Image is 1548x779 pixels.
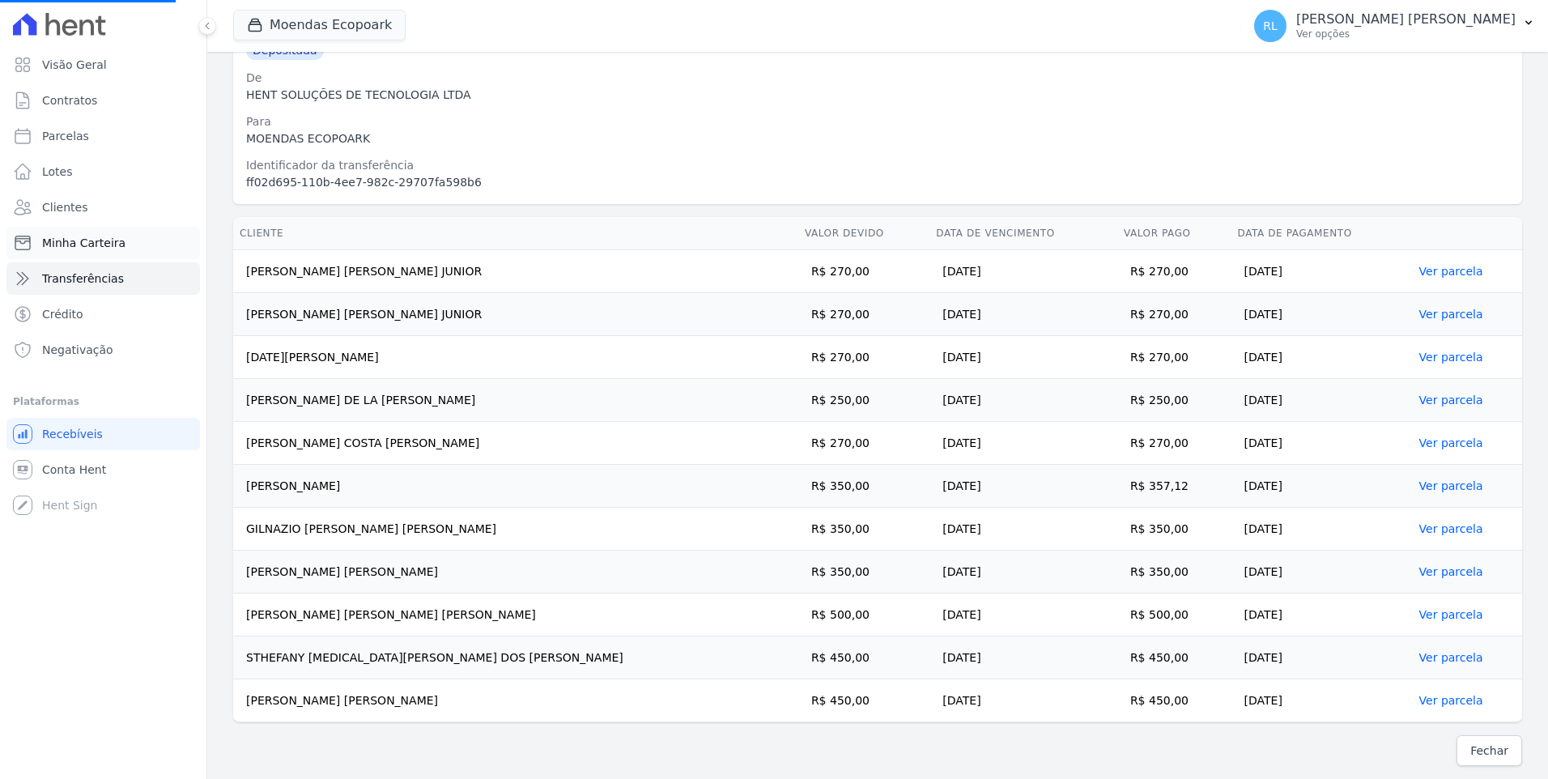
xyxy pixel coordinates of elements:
button: Moendas Ecopoark [233,10,406,40]
a: Ver parcela [1419,694,1483,707]
td: [DATE] [929,293,1117,336]
td: [DATE] [929,594,1117,636]
a: Clientes [6,191,200,223]
td: GILNAZIO [PERSON_NAME] [PERSON_NAME] [233,508,798,551]
span: Clientes [42,199,87,215]
a: Recebíveis [6,418,200,450]
button: RL [PERSON_NAME] [PERSON_NAME] Ver opções [1241,3,1548,49]
a: Ver parcela [1419,565,1483,578]
span: Recebíveis [42,426,103,442]
th: Data de Pagamento [1231,217,1413,250]
td: [DATE] [929,465,1117,508]
a: Ver parcela [1419,608,1483,621]
td: [DATE][PERSON_NAME] [233,336,798,379]
span: Conta Hent [42,462,106,478]
div: De [246,70,1509,87]
a: Transferências [6,262,200,295]
td: R$ 270,00 [798,336,929,379]
a: Contratos [6,84,200,117]
td: R$ 350,00 [798,551,929,594]
td: R$ 250,00 [798,379,929,422]
a: Ver parcela [1419,479,1483,492]
td: R$ 500,00 [1117,594,1231,636]
td: [PERSON_NAME] [PERSON_NAME] [233,551,798,594]
span: Lotes [42,164,73,180]
a: Ver parcela [1419,308,1483,321]
td: [DATE] [929,379,1117,422]
td: R$ 450,00 [1117,636,1231,679]
p: Ver opções [1296,28,1516,40]
td: R$ 500,00 [798,594,929,636]
th: Valor devido [798,217,929,250]
td: [PERSON_NAME] [PERSON_NAME] JUNIOR [233,250,798,293]
a: Minha Carteira [6,227,200,259]
span: Parcelas [42,128,89,144]
span: Contratos [42,92,97,109]
td: R$ 270,00 [1117,422,1231,465]
td: R$ 357,12 [1117,465,1231,508]
a: Ver parcela [1419,394,1483,407]
a: Conta Hent [6,453,200,486]
div: Identificador da transferência [246,157,1509,174]
td: [DATE] [1231,293,1413,336]
td: [DATE] [1231,508,1413,551]
span: Fechar [1470,743,1508,759]
td: [DATE] [1231,679,1413,722]
td: STHEFANY [MEDICAL_DATA][PERSON_NAME] DOS [PERSON_NAME] [233,636,798,679]
span: Visão Geral [42,57,107,73]
td: [DATE] [1231,250,1413,293]
td: [DATE] [1231,422,1413,465]
td: [DATE] [1231,465,1413,508]
td: R$ 350,00 [798,465,929,508]
td: R$ 450,00 [798,679,929,722]
td: R$ 350,00 [1117,508,1231,551]
td: [PERSON_NAME] [233,465,798,508]
td: [DATE] [1231,551,1413,594]
td: R$ 450,00 [1117,679,1231,722]
td: R$ 450,00 [798,636,929,679]
td: R$ 270,00 [798,250,929,293]
td: [DATE] [929,250,1117,293]
div: HENT SOLUÇÕES DE TECNOLOGIA LTDA [246,87,1509,104]
td: R$ 270,00 [1117,293,1231,336]
td: [DATE] [929,508,1117,551]
span: Minha Carteira [42,235,125,251]
td: [DATE] [1231,336,1413,379]
td: [PERSON_NAME] [PERSON_NAME] JUNIOR [233,293,798,336]
td: R$ 350,00 [798,508,929,551]
td: [PERSON_NAME] COSTA [PERSON_NAME] [233,422,798,465]
td: [DATE] [929,679,1117,722]
span: Transferências [42,270,124,287]
a: Fechar [1457,735,1522,766]
td: [PERSON_NAME] DE LA [PERSON_NAME] [233,379,798,422]
a: Ver parcela [1419,522,1483,535]
th: Data de Vencimento [929,217,1117,250]
div: Para [246,113,1509,130]
a: Ver parcela [1419,651,1483,664]
td: R$ 270,00 [798,422,929,465]
a: Crédito [6,298,200,330]
td: [DATE] [929,636,1117,679]
td: [DATE] [1231,379,1413,422]
td: [DATE] [929,336,1117,379]
td: R$ 250,00 [1117,379,1231,422]
td: R$ 270,00 [1117,336,1231,379]
td: R$ 270,00 [798,293,929,336]
td: R$ 350,00 [1117,551,1231,594]
div: Plataformas [13,392,193,411]
a: Visão Geral [6,49,200,81]
td: [PERSON_NAME] [PERSON_NAME] [233,679,798,722]
div: MOENDAS ECOPOARK [246,130,1509,147]
span: Negativação [42,342,113,358]
th: Valor pago [1117,217,1231,250]
a: Lotes [6,155,200,188]
div: ff02d695-110b-4ee7-982c-29707fa598b6 [246,174,1509,191]
td: [DATE] [929,422,1117,465]
a: Ver parcela [1419,351,1483,364]
a: Negativação [6,334,200,366]
td: R$ 270,00 [1117,250,1231,293]
a: Parcelas [6,120,200,152]
td: [PERSON_NAME] [PERSON_NAME] [PERSON_NAME] [233,594,798,636]
th: Cliente [233,217,798,250]
span: Crédito [42,306,83,322]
